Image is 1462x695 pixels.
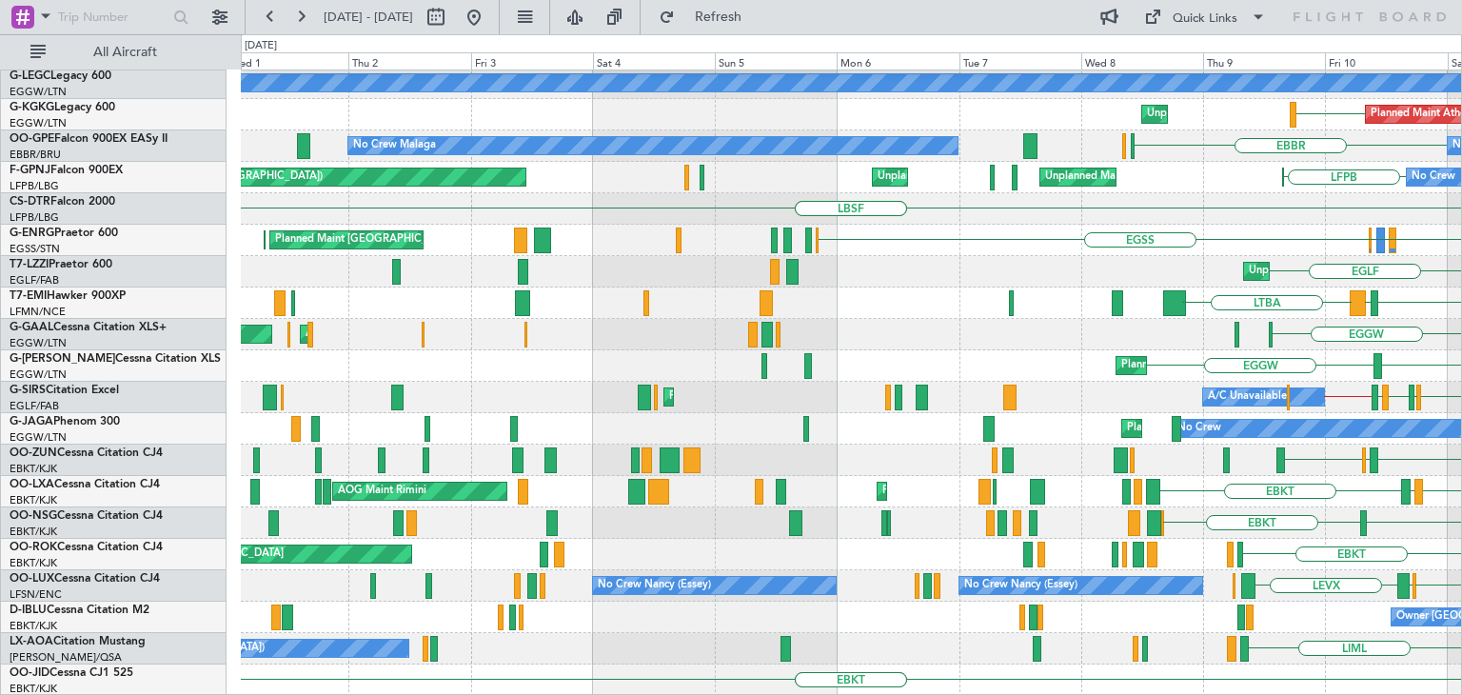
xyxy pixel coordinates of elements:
div: Planned Maint [GEOGRAPHIC_DATA] ([GEOGRAPHIC_DATA]) [275,226,575,254]
span: G-[PERSON_NAME] [10,353,115,365]
span: All Aircraft [49,46,201,59]
button: Refresh [650,2,764,32]
a: OO-LXACessna Citation CJ4 [10,479,160,490]
span: CS-DTR [10,196,50,208]
a: EBBR/BRU [10,148,61,162]
a: EGGW/LTN [10,430,67,445]
span: G-ENRG [10,228,54,239]
div: Fri 10 [1325,52,1447,69]
a: D-IBLUCessna Citation M2 [10,605,149,616]
a: OO-ROKCessna Citation CJ4 [10,542,163,553]
a: EGGW/LTN [10,85,67,99]
span: G-SIRS [10,385,46,396]
span: G-KGKG [10,102,54,113]
div: A/C Unavailable [1208,383,1287,411]
span: T7-EMI [10,290,47,302]
a: OO-ZUNCessna Citation CJ4 [10,447,163,459]
a: LFMN/NCE [10,305,66,319]
button: Quick Links [1135,2,1275,32]
div: Planned Maint [GEOGRAPHIC_DATA] ([GEOGRAPHIC_DATA]) [1127,414,1427,443]
a: OO-GPEFalcon 900EX EASy II [10,133,168,145]
a: EGGW/LTN [10,116,67,130]
a: EBKT/KJK [10,493,57,507]
span: OO-LUX [10,573,54,585]
span: OO-JID [10,667,49,679]
span: F-GPNJ [10,165,50,176]
a: G-JAGAPhenom 300 [10,416,120,427]
span: D-IBLU [10,605,47,616]
a: LFPB/LBG [10,210,59,225]
a: G-ENRGPraetor 600 [10,228,118,239]
a: F-GPNJFalcon 900EX [10,165,123,176]
a: OO-LUXCessna Citation CJ4 [10,573,160,585]
a: T7-LZZIPraetor 600 [10,259,112,270]
div: Sat 4 [593,52,715,69]
a: OO-NSGCessna Citation CJ4 [10,510,163,522]
a: G-KGKGLegacy 600 [10,102,115,113]
a: CS-DTRFalcon 2000 [10,196,115,208]
span: OO-ZUN [10,447,57,459]
span: OO-GPE [10,133,54,145]
span: OO-ROK [10,542,57,553]
input: Trip Number [58,3,168,31]
div: Sun 5 [715,52,837,69]
span: G-JAGA [10,416,53,427]
div: No Crew Nancy (Essey) [964,571,1077,600]
a: EGGW/LTN [10,336,67,350]
span: OO-NSG [10,510,57,522]
div: Tue 7 [959,52,1081,69]
div: [DATE] [245,38,277,54]
span: T7-LZZI [10,259,49,270]
div: Planned Maint [GEOGRAPHIC_DATA] ([GEOGRAPHIC_DATA]) [1121,351,1421,380]
div: Thu 9 [1203,52,1325,69]
a: T7-EMIHawker 900XP [10,290,126,302]
a: EBKT/KJK [10,462,57,476]
div: Wed 8 [1081,52,1203,69]
a: OO-JIDCessna CJ1 525 [10,667,133,679]
div: No Crew Nancy (Essey) [598,571,711,600]
div: Fri 3 [471,52,593,69]
div: No Crew [1177,414,1221,443]
a: [PERSON_NAME]/QSA [10,650,122,665]
a: LFSN/ENC [10,587,62,602]
a: G-SIRSCitation Excel [10,385,119,396]
span: OO-LXA [10,479,54,490]
a: EBKT/KJK [10,525,57,539]
span: G-GAAL [10,322,53,333]
a: EGLF/FAB [10,273,59,288]
div: No Crew [1412,163,1455,191]
a: EBKT/KJK [10,619,57,633]
a: EGGW/LTN [10,367,67,382]
div: Mon 6 [837,52,958,69]
div: AOG Maint Dusseldorf [306,320,416,348]
div: Quick Links [1173,10,1237,29]
a: LFPB/LBG [10,179,59,193]
a: EGSS/STN [10,242,60,256]
a: EBKT/KJK [10,556,57,570]
div: AOG Maint Rimini [338,477,426,506]
div: Thu 2 [348,52,470,69]
span: [DATE] - [DATE] [324,9,413,26]
a: G-[PERSON_NAME]Cessna Citation XLS [10,353,221,365]
a: G-LEGCLegacy 600 [10,70,111,82]
a: LX-AOACitation Mustang [10,636,146,647]
a: G-GAALCessna Citation XLS+ [10,322,167,333]
button: All Aircraft [21,37,207,68]
div: Unplanned Maint [GEOGRAPHIC_DATA] ([GEOGRAPHIC_DATA]) [1045,163,1358,191]
span: LX-AOA [10,636,53,647]
div: Unplanned Maint [GEOGRAPHIC_DATA] ([GEOGRAPHIC_DATA]) [878,163,1191,191]
a: EGLF/FAB [10,399,59,413]
div: Planned Maint Kortrijk-[GEOGRAPHIC_DATA] [882,477,1104,506]
div: Wed 1 [227,52,348,69]
div: No Crew Malaga [353,131,436,160]
span: Refresh [679,10,759,24]
span: G-LEGC [10,70,50,82]
div: Unplanned Maint [GEOGRAPHIC_DATA] (Ataturk) [1147,100,1387,129]
div: Planned Maint [GEOGRAPHIC_DATA] ([GEOGRAPHIC_DATA]) [669,383,969,411]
